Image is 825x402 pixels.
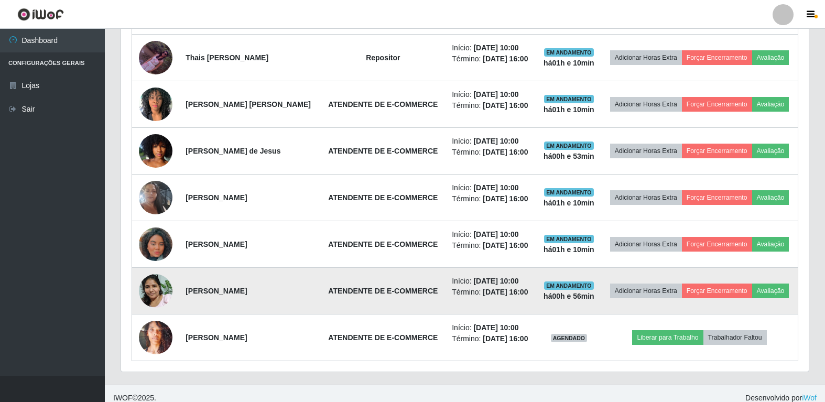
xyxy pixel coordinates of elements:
strong: [PERSON_NAME] [PERSON_NAME] [186,100,311,108]
time: [DATE] 16:00 [483,334,528,343]
span: EM ANDAMENTO [544,235,594,243]
button: Adicionar Horas Extra [610,144,682,158]
strong: há 00 h e 53 min [544,152,594,160]
img: 1750278821338.jpeg [139,168,172,227]
button: Adicionar Horas Extra [610,190,682,205]
li: Término: [452,333,530,344]
strong: ATENDENTE DE E-COMMERCE [328,333,438,342]
li: Início: [452,276,530,287]
time: [DATE] 10:00 [473,90,518,99]
img: 1751660689002.jpeg [139,41,172,74]
span: EM ANDAMENTO [544,188,594,197]
time: [DATE] 10:00 [473,323,518,332]
strong: ATENDENTE DE E-COMMERCE [328,240,438,248]
strong: há 01 h e 10 min [544,245,594,254]
li: Início: [452,136,530,147]
img: 1748449029171.jpeg [139,82,172,126]
img: 1756721929022.jpeg [139,268,172,313]
time: [DATE] 10:00 [473,183,518,192]
span: EM ANDAMENTO [544,281,594,290]
li: Término: [452,53,530,64]
strong: há 00 h e 56 min [544,292,594,300]
li: Início: [452,182,530,193]
li: Término: [452,287,530,298]
li: Término: [452,100,530,111]
strong: há 01 h e 10 min [544,199,594,207]
button: Avaliação [752,237,789,252]
strong: ATENDENTE DE E-COMMERCE [328,287,438,295]
strong: [PERSON_NAME] de Jesus [186,147,280,155]
span: EM ANDAMENTO [544,48,594,57]
img: 1749065164355.jpeg [139,121,172,181]
button: Forçar Encerramento [682,284,752,298]
button: Avaliação [752,190,789,205]
button: Forçar Encerramento [682,190,752,205]
time: [DATE] 16:00 [483,148,528,156]
span: EM ANDAMENTO [544,142,594,150]
li: Início: [452,229,530,240]
strong: ATENDENTE DE E-COMMERCE [328,100,438,108]
time: [DATE] 16:00 [483,288,528,296]
span: EM ANDAMENTO [544,95,594,103]
span: IWOF [113,394,133,402]
strong: [PERSON_NAME] [186,240,247,248]
img: CoreUI Logo [17,8,64,21]
span: AGENDADO [551,334,588,342]
button: Forçar Encerramento [682,237,752,252]
button: Adicionar Horas Extra [610,284,682,298]
li: Início: [452,42,530,53]
strong: ATENDENTE DE E-COMMERCE [328,147,438,155]
button: Liberar para Trabalho [632,330,703,345]
img: 1757179899893.jpeg [139,308,172,367]
time: [DATE] 10:00 [473,44,518,52]
strong: há 01 h e 10 min [544,59,594,67]
time: [DATE] 16:00 [483,194,528,203]
button: Avaliação [752,284,789,298]
strong: [PERSON_NAME] [186,193,247,202]
button: Forçar Encerramento [682,144,752,158]
time: [DATE] 10:00 [473,137,518,145]
li: Término: [452,193,530,204]
time: [DATE] 16:00 [483,241,528,249]
li: Término: [452,240,530,251]
li: Término: [452,147,530,158]
strong: [PERSON_NAME] [186,287,247,295]
li: Início: [452,89,530,100]
time: [DATE] 10:00 [473,230,518,238]
img: 1752871343659.jpeg [139,214,172,274]
strong: há 01 h e 10 min [544,105,594,114]
time: [DATE] 16:00 [483,55,528,63]
a: iWof [802,394,817,402]
button: Avaliação [752,144,789,158]
time: [DATE] 16:00 [483,101,528,110]
button: Adicionar Horas Extra [610,237,682,252]
button: Avaliação [752,97,789,112]
strong: ATENDENTE DE E-COMMERCE [328,193,438,202]
button: Avaliação [752,50,789,65]
button: Trabalhador Faltou [703,330,767,345]
button: Adicionar Horas Extra [610,97,682,112]
strong: [PERSON_NAME] [186,333,247,342]
li: Início: [452,322,530,333]
button: Forçar Encerramento [682,97,752,112]
time: [DATE] 10:00 [473,277,518,285]
strong: Repositor [366,53,400,62]
strong: Thais [PERSON_NAME] [186,53,268,62]
button: Forçar Encerramento [682,50,752,65]
button: Adicionar Horas Extra [610,50,682,65]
